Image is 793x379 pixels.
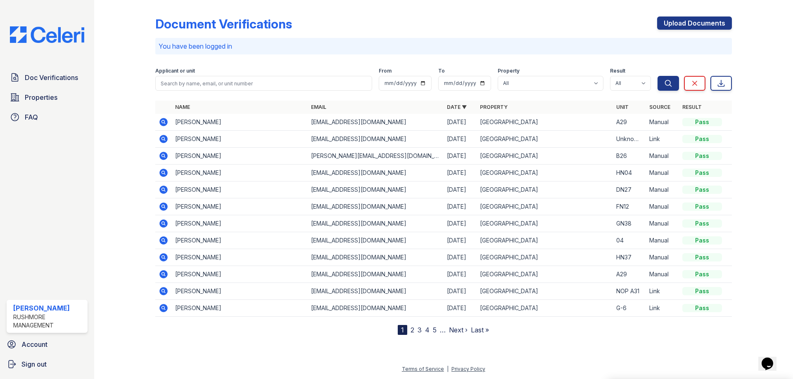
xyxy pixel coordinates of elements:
td: [GEOGRAPHIC_DATA] [477,114,613,131]
span: Sign out [21,359,47,369]
div: Pass [682,202,722,211]
td: [GEOGRAPHIC_DATA] [477,215,613,232]
td: [DATE] [444,283,477,300]
td: [EMAIL_ADDRESS][DOMAIN_NAME] [308,300,444,317]
div: Pass [682,287,722,295]
td: Manual [646,215,679,232]
a: 3 [418,326,422,334]
td: Manual [646,165,679,181]
td: [DATE] [444,266,477,283]
img: CE_Logo_Blue-a8612792a0a2168367f1c8372b55b34899dd931a85d93a1a3d3e32e68fde9ad4.png [3,26,91,43]
a: 4 [425,326,430,334]
td: [PERSON_NAME] [172,114,308,131]
td: [DATE] [444,300,477,317]
td: [PERSON_NAME] [172,266,308,283]
td: [PERSON_NAME][EMAIL_ADDRESS][DOMAIN_NAME] [308,148,444,165]
td: Manual [646,148,679,165]
td: 04 [613,232,646,249]
td: A29 [613,266,646,283]
a: FAQ [7,109,88,125]
td: [DATE] [444,181,477,198]
td: Manual [646,266,679,283]
td: [DATE] [444,232,477,249]
span: FAQ [25,112,38,122]
td: [GEOGRAPHIC_DATA] [477,249,613,266]
td: [PERSON_NAME] [172,215,308,232]
a: Email [311,104,326,110]
a: Privacy Policy [451,366,485,372]
div: | [447,366,449,372]
label: Property [498,68,520,74]
td: [EMAIL_ADDRESS][DOMAIN_NAME] [308,249,444,266]
td: [EMAIL_ADDRESS][DOMAIN_NAME] [308,215,444,232]
a: 2 [411,326,414,334]
td: B26 [613,148,646,165]
label: From [379,68,392,74]
td: [EMAIL_ADDRESS][DOMAIN_NAME] [308,283,444,300]
div: Pass [682,270,722,278]
td: G-6 [613,300,646,317]
div: 1 [398,325,407,335]
a: Unit [616,104,629,110]
td: HN04 [613,165,646,181]
input: Search by name, email, or unit number [155,76,372,91]
td: [EMAIL_ADDRESS][DOMAIN_NAME] [308,165,444,181]
a: Properties [7,89,88,106]
a: Sign out [3,356,91,372]
a: Name [175,104,190,110]
a: Source [649,104,670,110]
div: [PERSON_NAME] [13,303,84,313]
div: Pass [682,118,722,126]
td: [PERSON_NAME] [172,198,308,215]
div: Pass [682,135,722,143]
a: Result [682,104,702,110]
td: [PERSON_NAME] [172,232,308,249]
td: Manual [646,181,679,198]
div: Document Verifications [155,16,292,31]
td: [GEOGRAPHIC_DATA] [477,198,613,215]
td: Link [646,131,679,148]
td: [GEOGRAPHIC_DATA] [477,165,613,181]
td: [DATE] [444,198,477,215]
td: FN12 [613,198,646,215]
td: [GEOGRAPHIC_DATA] [477,131,613,148]
td: [EMAIL_ADDRESS][DOMAIN_NAME] [308,198,444,215]
td: [PERSON_NAME] [172,131,308,148]
td: Manual [646,114,679,131]
td: [PERSON_NAME] [172,249,308,266]
span: Account [21,339,47,349]
td: Manual [646,198,679,215]
td: [GEOGRAPHIC_DATA] [477,181,613,198]
label: To [438,68,445,74]
a: Next › [449,326,468,334]
td: [EMAIL_ADDRESS][DOMAIN_NAME] [308,266,444,283]
td: HN37 [613,249,646,266]
td: Link [646,300,679,317]
td: Link [646,283,679,300]
div: Pass [682,236,722,245]
td: GN38 [613,215,646,232]
td: Manual [646,249,679,266]
td: [GEOGRAPHIC_DATA] [477,266,613,283]
td: [PERSON_NAME] [172,300,308,317]
div: Pass [682,169,722,177]
a: Account [3,336,91,353]
div: Pass [682,152,722,160]
div: Pass [682,186,722,194]
a: Last » [471,326,489,334]
span: … [440,325,446,335]
div: Pass [682,219,722,228]
td: [GEOGRAPHIC_DATA] [477,232,613,249]
td: NOP A31 [613,283,646,300]
a: 5 [433,326,437,334]
td: DN27 [613,181,646,198]
td: [EMAIL_ADDRESS][DOMAIN_NAME] [308,232,444,249]
a: Property [480,104,508,110]
td: [EMAIL_ADDRESS][DOMAIN_NAME] [308,131,444,148]
td: [GEOGRAPHIC_DATA] [477,283,613,300]
div: Rushmore Management [13,313,84,330]
td: [DATE] [444,131,477,148]
td: Manual [646,232,679,249]
td: [PERSON_NAME] [172,165,308,181]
